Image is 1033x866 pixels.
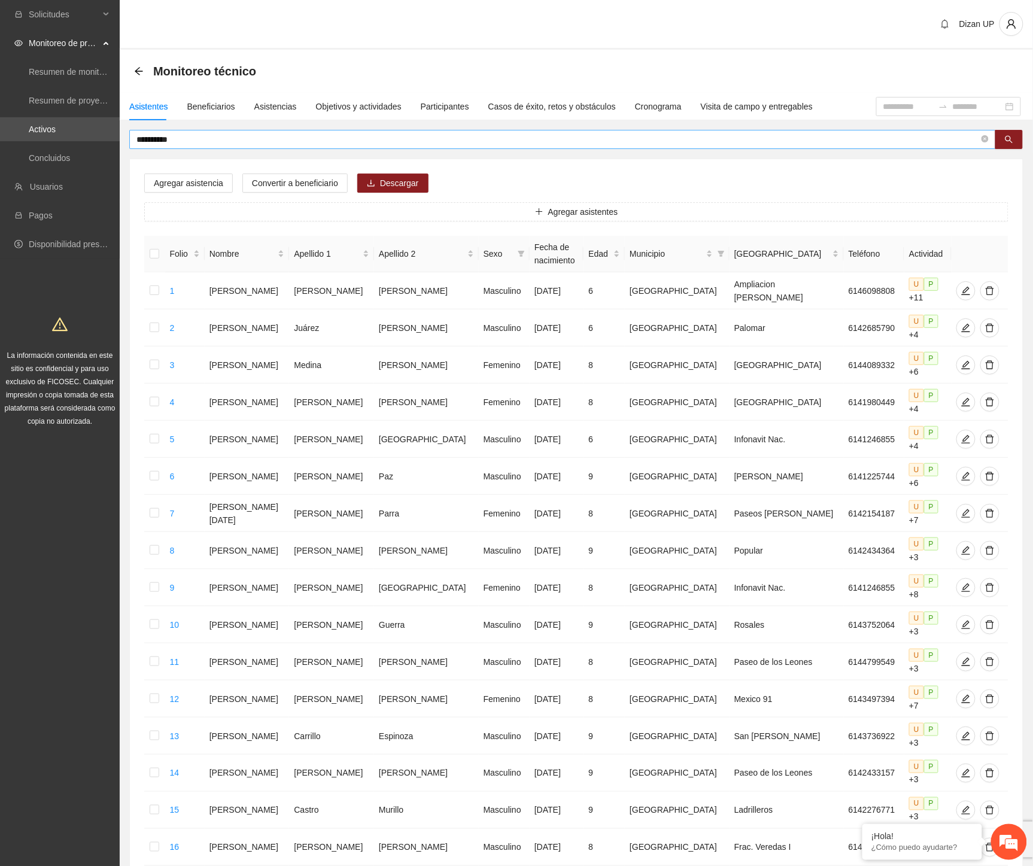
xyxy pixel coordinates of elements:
[730,421,844,458] td: Infonavit Nac.
[154,177,223,190] span: Agregar asistencia
[374,347,479,384] td: [PERSON_NAME]
[956,504,976,523] button: edit
[924,649,938,662] span: P
[904,272,952,309] td: +11
[584,458,625,495] td: 9
[981,286,999,296] span: delete
[980,689,999,709] button: delete
[981,731,999,741] span: delete
[980,281,999,300] button: delete
[488,100,616,113] div: Casos de éxito, retos y obstáculos
[548,205,618,218] span: Agregar asistentes
[205,347,290,384] td: [PERSON_NAME]
[374,272,479,309] td: [PERSON_NAME]
[730,606,844,643] td: Rosales
[484,247,513,260] span: Sexo
[981,583,999,592] span: delete
[625,458,730,495] td: [GEOGRAPHIC_DATA]
[844,421,904,458] td: 6141246855
[374,458,479,495] td: Paz
[205,236,290,272] th: Nombre
[995,130,1023,149] button: search
[980,801,999,820] button: delete
[205,606,290,643] td: [PERSON_NAME]
[956,467,976,486] button: edit
[909,649,924,662] span: U
[730,236,844,272] th: Colonia
[982,135,989,142] span: close-circle
[479,309,530,347] td: Masculino
[170,843,180,852] a: 16
[29,239,131,249] a: Disponibilidad presupuestal
[844,236,904,272] th: Teléfono
[957,806,975,815] span: edit
[289,606,374,643] td: [PERSON_NAME]
[530,532,584,569] td: [DATE]
[956,801,976,820] button: edit
[904,606,952,643] td: +3
[981,360,999,370] span: delete
[129,100,168,113] div: Asistentes
[924,612,938,625] span: P
[252,177,338,190] span: Convertir a beneficiario
[69,160,165,281] span: Estamos en línea.
[909,575,924,588] span: U
[1000,19,1023,29] span: user
[479,643,530,680] td: Masculino
[904,421,952,458] td: +4
[924,315,938,328] span: P
[374,495,479,532] td: Parra
[530,421,584,458] td: [DATE]
[205,421,290,458] td: [PERSON_NAME]
[730,347,844,384] td: [GEOGRAPHIC_DATA]
[530,495,584,532] td: [DATE]
[625,421,730,458] td: [GEOGRAPHIC_DATA]
[956,652,976,671] button: edit
[584,384,625,421] td: 8
[844,309,904,347] td: 6142685790
[14,10,23,19] span: inbox
[957,546,975,555] span: edit
[844,384,904,421] td: 6141980449
[289,347,374,384] td: Medina
[205,718,290,755] td: [PERSON_NAME]
[730,384,844,421] td: [GEOGRAPHIC_DATA]
[980,764,999,783] button: delete
[956,281,976,300] button: edit
[904,680,952,718] td: +7
[924,686,938,699] span: P
[479,532,530,569] td: Masculino
[29,2,99,26] span: Solicitudes
[981,434,999,444] span: delete
[289,236,374,272] th: Apellido 1
[588,247,611,260] span: Edad
[625,384,730,421] td: [GEOGRAPHIC_DATA]
[289,495,374,532] td: [PERSON_NAME]
[479,718,530,755] td: Masculino
[956,393,976,412] button: edit
[170,434,175,444] a: 5
[205,569,290,606] td: [PERSON_NAME]
[584,236,625,272] th: Edad
[515,245,527,263] span: filter
[957,286,975,296] span: edit
[530,606,584,643] td: [DATE]
[625,495,730,532] td: [GEOGRAPHIC_DATA]
[584,309,625,347] td: 6
[5,351,116,426] span: La información contenida en este sitio es confidencial y para uso exclusivo de FICOSEC. Cualquier...
[904,458,952,495] td: +6
[170,694,180,704] a: 12
[909,278,924,291] span: U
[980,727,999,746] button: delete
[904,309,952,347] td: +4
[630,247,704,260] span: Municipio
[957,434,975,444] span: edit
[205,272,290,309] td: [PERSON_NAME]
[957,360,975,370] span: edit
[625,236,730,272] th: Municipio
[530,569,584,606] td: [DATE]
[844,680,904,718] td: 6143497394
[1005,135,1013,145] span: search
[518,250,525,257] span: filter
[625,718,730,755] td: [GEOGRAPHIC_DATA]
